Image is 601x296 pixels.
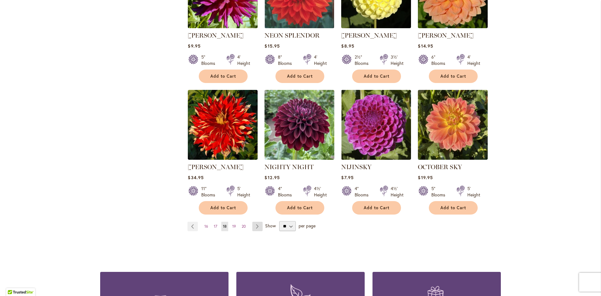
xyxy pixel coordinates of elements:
[265,155,334,161] a: Nighty Night
[341,43,354,49] span: $8.95
[275,70,324,83] button: Add to Cart
[203,222,210,231] a: 16
[299,223,316,229] span: per page
[440,205,466,210] span: Add to Cart
[5,274,22,291] iframe: Launch Accessibility Center
[265,163,314,171] a: NIGHTY NIGHT
[467,54,480,66] div: 4' Height
[188,90,258,160] img: Nick Sr
[314,54,327,66] div: 4' Height
[352,201,401,215] button: Add to Cart
[287,205,313,210] span: Add to Cart
[341,174,353,180] span: $7.95
[188,163,244,171] a: [PERSON_NAME]
[314,185,327,198] div: 4½' Height
[188,174,203,180] span: $34.95
[278,54,295,66] div: 8" Blooms
[201,54,219,66] div: 5" Blooms
[188,23,258,29] a: NADINE JESSIE
[265,90,334,160] img: Nighty Night
[418,23,488,29] a: Nicholas
[210,205,236,210] span: Add to Cart
[418,32,474,39] a: [PERSON_NAME]
[429,70,478,83] button: Add to Cart
[188,155,258,161] a: Nick Sr
[242,224,246,229] span: 20
[214,224,217,229] span: 17
[275,201,324,215] button: Add to Cart
[287,74,313,79] span: Add to Cart
[199,201,248,215] button: Add to Cart
[431,185,449,198] div: 5" Blooms
[418,163,462,171] a: OCTOBER SKY
[418,155,488,161] a: October Sky
[265,43,280,49] span: $15.95
[352,70,401,83] button: Add to Cart
[440,74,466,79] span: Add to Cart
[431,54,449,66] div: 6" Blooms
[265,174,280,180] span: $12.95
[265,23,334,29] a: Neon Splendor
[237,185,250,198] div: 5' Height
[364,205,389,210] span: Add to Cart
[429,201,478,215] button: Add to Cart
[231,222,238,231] a: 19
[341,23,411,29] a: NETTIE
[278,185,295,198] div: 4" Blooms
[341,155,411,161] a: NIJINSKY
[341,90,411,160] img: NIJINSKY
[391,54,403,66] div: 3½' Height
[188,43,200,49] span: $9.95
[232,224,236,229] span: 19
[418,43,433,49] span: $14.95
[265,32,320,39] a: NEON SPLENDOR
[204,224,208,229] span: 16
[210,74,236,79] span: Add to Cart
[201,185,219,198] div: 11" Blooms
[418,174,433,180] span: $19.95
[188,32,244,39] a: [PERSON_NAME]
[237,54,250,66] div: 4' Height
[223,224,227,229] span: 18
[355,185,372,198] div: 4" Blooms
[418,90,488,160] img: October Sky
[199,70,248,83] button: Add to Cart
[265,223,276,229] span: Show
[355,54,372,66] div: 2½" Blooms
[212,222,219,231] a: 17
[341,163,372,171] a: NIJINSKY
[240,222,247,231] a: 20
[364,74,389,79] span: Add to Cart
[391,185,403,198] div: 4½' Height
[467,185,480,198] div: 5' Height
[341,32,397,39] a: [PERSON_NAME]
